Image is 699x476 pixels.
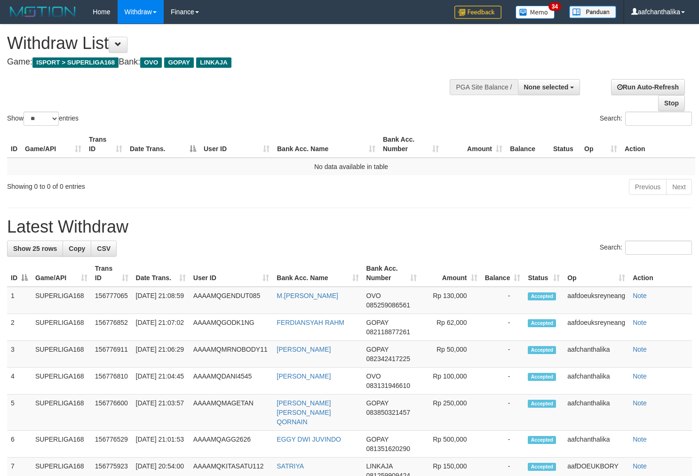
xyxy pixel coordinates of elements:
[633,372,647,380] a: Note
[132,314,190,341] td: [DATE] 21:07:02
[506,131,549,158] th: Balance
[126,131,200,158] th: Date Trans.: activate to sort column descending
[277,372,331,380] a: [PERSON_NAME]
[366,355,410,363] span: Copy 082342417225 to clipboard
[421,368,481,395] td: Rp 100,000
[7,5,79,19] img: MOTION_logo.png
[481,431,524,458] td: -
[32,341,91,368] td: SUPERLIGA168
[569,6,616,18] img: panduan.png
[611,79,685,95] a: Run Auto-Refresh
[528,319,556,327] span: Accepted
[528,463,556,471] span: Accepted
[196,57,231,68] span: LINKAJA
[629,179,667,195] a: Previous
[32,287,91,314] td: SUPERLIGA168
[164,57,194,68] span: GOPAY
[564,341,629,368] td: aafchanthalika
[528,400,556,408] span: Accepted
[7,178,284,191] div: Showing 0 to 0 of 0 entries
[200,131,273,158] th: User ID: activate to sort column ascending
[24,112,59,126] select: Showentries
[7,34,457,53] h1: Withdraw List
[366,445,410,452] span: Copy 081351620290 to clipboard
[7,241,63,257] a: Show 25 rows
[366,462,393,470] span: LINKAJA
[450,79,517,95] div: PGA Site Balance /
[32,395,91,431] td: SUPERLIGA168
[366,346,389,353] span: GOPAY
[190,395,273,431] td: AAAAMQMAGETAN
[91,260,132,287] th: Trans ID: activate to sort column ascending
[629,260,692,287] th: Action
[518,79,580,95] button: None selected
[273,260,362,287] th: Bank Acc. Name: activate to sort column ascending
[132,260,190,287] th: Date Trans.: activate to sort column ascending
[91,395,132,431] td: 156776600
[421,287,481,314] td: Rp 130,000
[580,131,621,158] th: Op: activate to sort column ascending
[549,131,580,158] th: Status
[564,287,629,314] td: aafdoeuksreyneang
[481,260,524,287] th: Balance: activate to sort column ascending
[140,57,162,68] span: OVO
[7,158,695,175] td: No data available in table
[421,395,481,431] td: Rp 250,000
[69,245,85,252] span: Copy
[366,399,389,407] span: GOPAY
[564,431,629,458] td: aafchanthalika
[21,131,85,158] th: Game/API: activate to sort column ascending
[7,218,692,236] h1: Latest Withdraw
[32,57,119,68] span: ISPORT > SUPERLIGA168
[190,287,273,314] td: AAAAMQGENDUT085
[625,241,692,255] input: Search:
[564,260,629,287] th: Op: activate to sort column ascending
[633,319,647,326] a: Note
[564,368,629,395] td: aafchanthalika
[132,368,190,395] td: [DATE] 21:04:45
[600,241,692,255] label: Search:
[91,341,132,368] td: 156776911
[91,368,132,395] td: 156776810
[481,287,524,314] td: -
[564,314,629,341] td: aafdoeuksreyneang
[190,368,273,395] td: AAAAMQDANI4545
[528,373,556,381] span: Accepted
[633,346,647,353] a: Note
[366,301,410,309] span: Copy 085259086561 to clipboard
[277,462,304,470] a: SATRIYA
[621,131,695,158] th: Action
[91,314,132,341] td: 156776852
[91,431,132,458] td: 156776529
[7,314,32,341] td: 2
[564,395,629,431] td: aafchanthalika
[132,431,190,458] td: [DATE] 21:01:53
[366,382,410,389] span: Copy 083131946610 to clipboard
[633,462,647,470] a: Note
[190,341,273,368] td: AAAAMQMRNOBODY11
[625,112,692,126] input: Search:
[277,319,344,326] a: FERDIANSYAH RAHM
[516,6,555,19] img: Button%20Memo.svg
[443,131,506,158] th: Amount: activate to sort column ascending
[7,287,32,314] td: 1
[421,341,481,368] td: Rp 50,000
[277,292,338,299] a: M.[PERSON_NAME]
[190,431,273,458] td: AAAAMQAGG2626
[600,112,692,126] label: Search:
[277,399,331,426] a: [PERSON_NAME] [PERSON_NAME] QORNAIN
[32,431,91,458] td: SUPERLIGA168
[91,241,117,257] a: CSV
[190,314,273,341] td: AAAAMQGODK1NG
[421,431,481,458] td: Rp 500,000
[548,2,561,11] span: 34
[366,436,389,443] span: GOPAY
[366,328,410,336] span: Copy 082118877261 to clipboard
[7,431,32,458] td: 6
[481,368,524,395] td: -
[633,292,647,299] a: Note
[658,95,685,111] a: Stop
[91,287,132,314] td: 156777065
[633,436,647,443] a: Note
[666,179,692,195] a: Next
